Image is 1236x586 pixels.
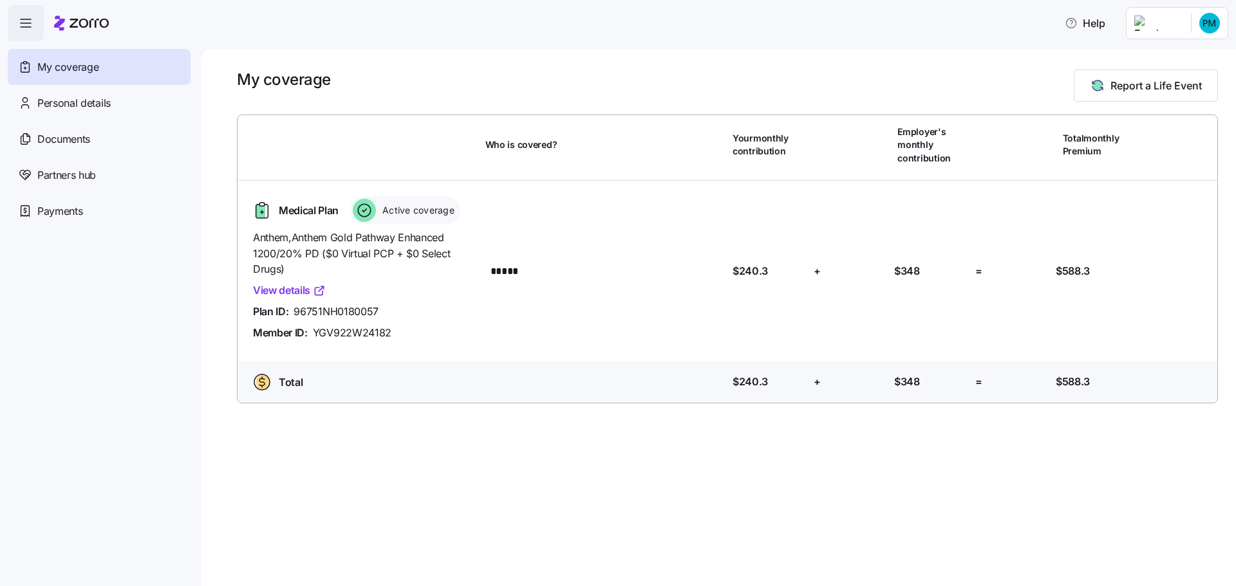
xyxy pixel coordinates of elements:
[253,230,475,277] span: Anthem , Anthem Gold Pathway Enhanced 1200/20% PD ($0 Virtual PCP + $0 Select Drugs)
[1056,374,1090,390] span: $588.3
[313,325,391,341] span: YGV922W24182
[279,203,339,219] span: Medical Plan
[37,131,90,147] span: Documents
[733,374,768,390] span: $240.3
[37,167,96,183] span: Partners hub
[894,374,920,390] span: $348
[733,263,768,279] span: $240.3
[8,193,191,229] a: Payments
[897,125,969,165] span: Employer's monthly contribution
[8,157,191,193] a: Partners hub
[1056,263,1090,279] span: $588.3
[1074,69,1218,102] button: Report a Life Event
[253,282,326,298] a: View details
[1110,78,1202,93] span: Report a Life Event
[8,49,191,85] a: My coverage
[379,204,454,217] span: Active coverage
[279,374,303,390] span: Total
[894,263,920,279] span: $348
[37,95,111,111] span: Personal details
[1134,15,1181,31] img: Employer logo
[253,325,308,341] span: Member ID:
[1054,10,1116,36] button: Help
[485,138,557,151] span: Who is covered?
[294,304,379,320] span: 96751NH0180057
[814,263,821,279] span: +
[1199,13,1220,33] img: 0e8fffb0dbfb5aad5b239b62fd04ae45
[1065,15,1105,31] span: Help
[975,374,982,390] span: =
[253,304,288,320] span: Plan ID:
[37,203,82,219] span: Payments
[814,374,821,390] span: +
[733,132,805,158] span: Your monthly contribution
[8,121,191,157] a: Documents
[1063,132,1135,158] span: Total monthly Premium
[975,263,982,279] span: =
[237,69,331,89] h1: My coverage
[37,59,98,75] span: My coverage
[8,85,191,121] a: Personal details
